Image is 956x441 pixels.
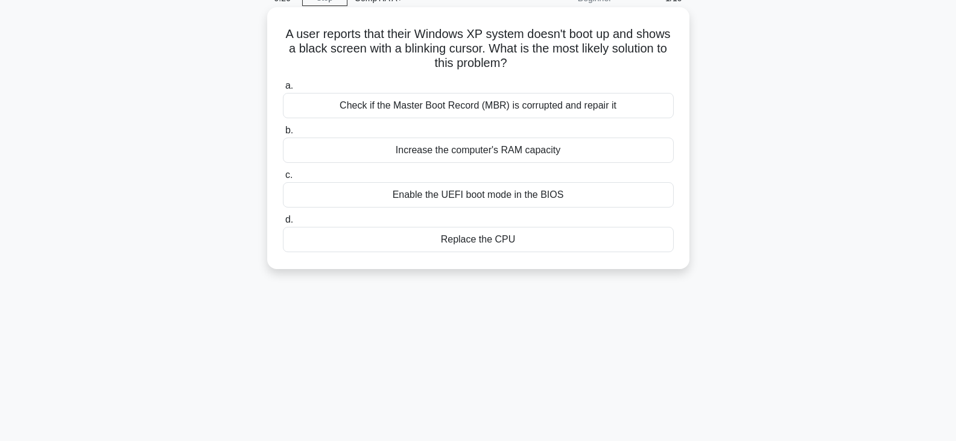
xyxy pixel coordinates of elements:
[283,227,674,252] div: Replace the CPU
[283,182,674,208] div: Enable the UEFI boot mode in the BIOS
[283,93,674,118] div: Check if the Master Boot Record (MBR) is corrupted and repair it
[283,138,674,163] div: Increase the computer's RAM capacity
[285,80,293,90] span: a.
[285,214,293,224] span: d.
[285,125,293,135] span: b.
[282,27,675,71] h5: A user reports that their Windows XP system doesn't boot up and shows a black screen with a blink...
[285,170,293,180] span: c.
